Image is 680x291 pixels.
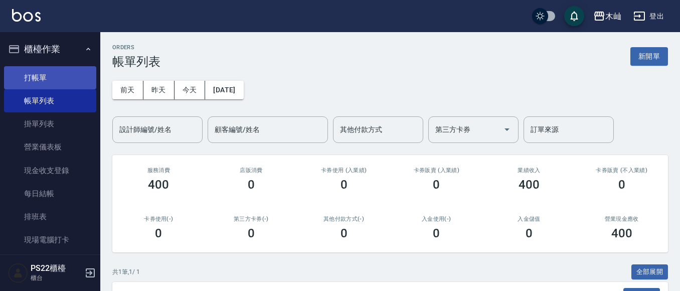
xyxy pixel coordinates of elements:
[4,112,96,135] a: 掛單列表
[341,226,348,240] h3: 0
[124,167,193,174] h3: 服務消費
[341,178,348,192] h3: 0
[217,216,286,222] h2: 第三方卡券(-)
[309,167,378,174] h2: 卡券使用 (入業績)
[402,216,471,222] h2: 入金使用(-)
[4,159,96,182] a: 現金收支登錄
[495,167,564,174] h2: 業績收入
[433,226,440,240] h3: 0
[611,226,632,240] h3: 400
[4,135,96,159] a: 營業儀表板
[217,167,286,174] h2: 店販消費
[4,36,96,62] button: 櫃檯作業
[4,205,96,228] a: 排班表
[4,182,96,205] a: 每日結帳
[112,267,140,276] p: 共 1 筆, 1 / 1
[248,226,255,240] h3: 0
[631,264,668,280] button: 全部展開
[205,81,243,99] button: [DATE]
[112,81,143,99] button: 前天
[499,121,515,137] button: Open
[495,216,564,222] h2: 入金儲值
[630,51,668,61] a: 新開單
[309,216,378,222] h2: 其他付款方式(-)
[587,216,656,222] h2: 營業現金應收
[589,6,625,27] button: 木屾
[564,6,584,26] button: save
[155,226,162,240] h3: 0
[124,216,193,222] h2: 卡券使用(-)
[4,66,96,89] a: 打帳單
[433,178,440,192] h3: 0
[31,273,82,282] p: 櫃台
[31,263,82,273] h5: PS22櫃檯
[629,7,668,26] button: 登出
[12,9,41,22] img: Logo
[248,178,255,192] h3: 0
[4,228,96,251] a: 現場電腦打卡
[630,47,668,66] button: 新開單
[112,44,160,51] h2: ORDERS
[402,167,471,174] h2: 卡券販賣 (入業績)
[526,226,533,240] h3: 0
[519,178,540,192] h3: 400
[618,178,625,192] h3: 0
[8,263,28,283] img: Person
[4,89,96,112] a: 帳單列表
[605,10,621,23] div: 木屾
[148,178,169,192] h3: 400
[587,167,656,174] h2: 卡券販賣 (不入業績)
[112,55,160,69] h3: 帳單列表
[143,81,175,99] button: 昨天
[175,81,206,99] button: 今天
